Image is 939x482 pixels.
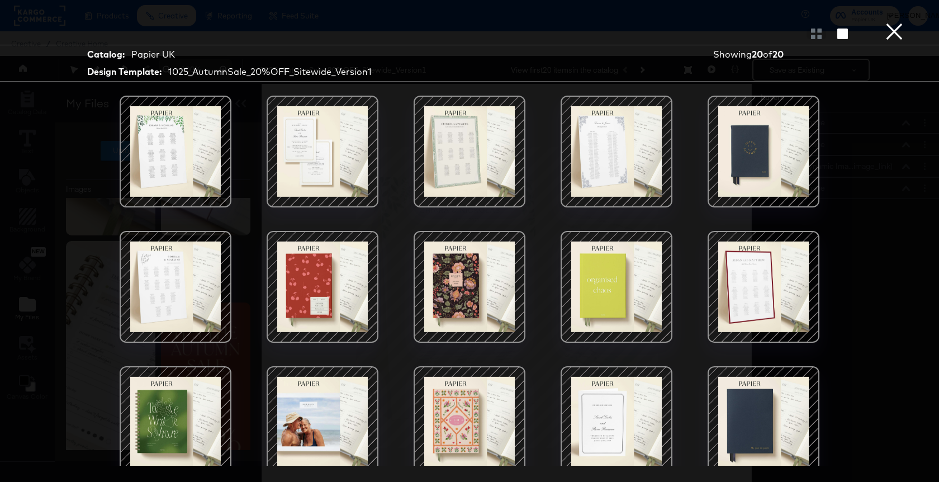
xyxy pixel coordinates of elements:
[772,49,784,60] strong: 20
[713,48,833,61] div: Showing of
[168,65,372,78] div: 1025_AutumnSale_20%OFF_Sitewide_Version1
[131,48,175,61] div: Papier UK
[87,65,162,78] strong: Design Template:
[752,49,763,60] strong: 20
[87,48,125,61] strong: Catalog:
